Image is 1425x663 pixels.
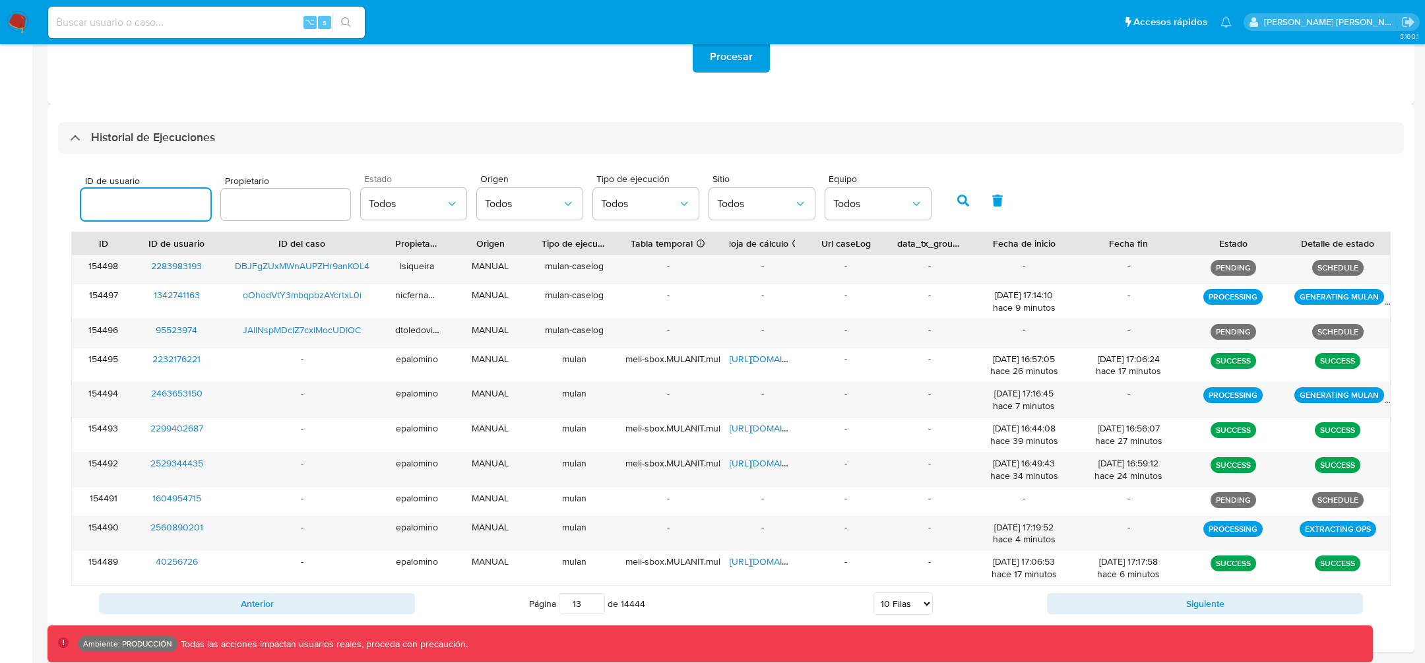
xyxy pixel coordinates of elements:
input: Buscar usuario o caso... [48,14,365,31]
span: s [323,16,327,28]
a: Notificaciones [1220,16,1232,28]
p: Ambiente: PRODUCCIÓN [83,641,172,647]
button: search-icon [332,13,360,32]
span: 3.160.1 [1400,31,1418,42]
span: ⌥ [305,16,315,28]
a: Salir [1401,15,1415,29]
p: stella.andriano@mercadolibre.com [1264,16,1397,28]
p: Todas las acciones impactan usuarios reales, proceda con precaución. [177,638,468,650]
span: Accesos rápidos [1133,15,1207,29]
